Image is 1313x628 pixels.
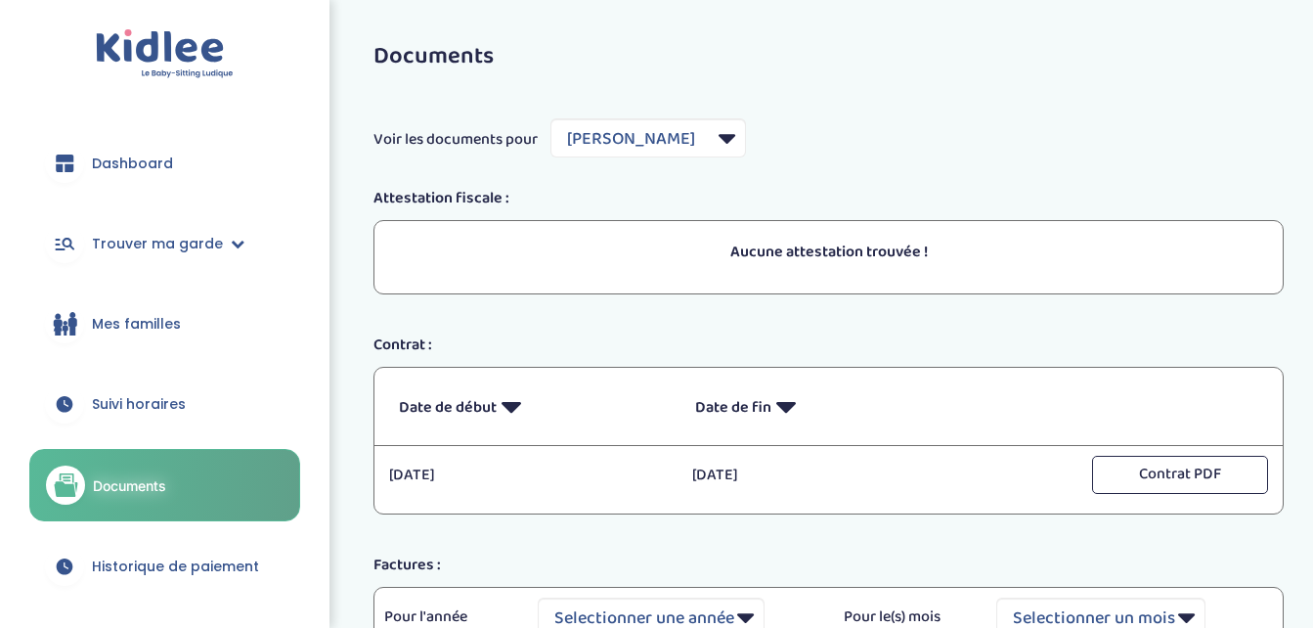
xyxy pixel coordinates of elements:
[692,464,966,487] p: [DATE]
[96,29,234,79] img: logo.svg
[389,464,663,487] p: [DATE]
[92,234,223,254] span: Trouver ma garde
[399,241,1258,264] p: Aucune attestation trouvée !
[695,382,962,430] p: Date de fin
[29,369,300,439] a: Suivi horaires
[359,554,1298,577] div: Factures :
[29,449,300,521] a: Documents
[1092,456,1268,494] button: Contrat PDF
[92,154,173,174] span: Dashboard
[92,394,186,415] span: Suivi horaires
[359,334,1298,357] div: Contrat :
[29,208,300,279] a: Trouver ma garde
[359,187,1298,210] div: Attestation fiscale :
[373,128,538,152] span: Voir les documents pour
[29,531,300,602] a: Historique de paiement
[92,314,181,335] span: Mes familles
[92,557,259,577] span: Historique de paiement
[93,475,166,496] span: Documents
[29,289,300,359] a: Mes familles
[399,382,666,430] p: Date de début
[1092,464,1268,485] a: Contrat PDF
[29,128,300,199] a: Dashboard
[373,44,1284,69] h3: Documents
